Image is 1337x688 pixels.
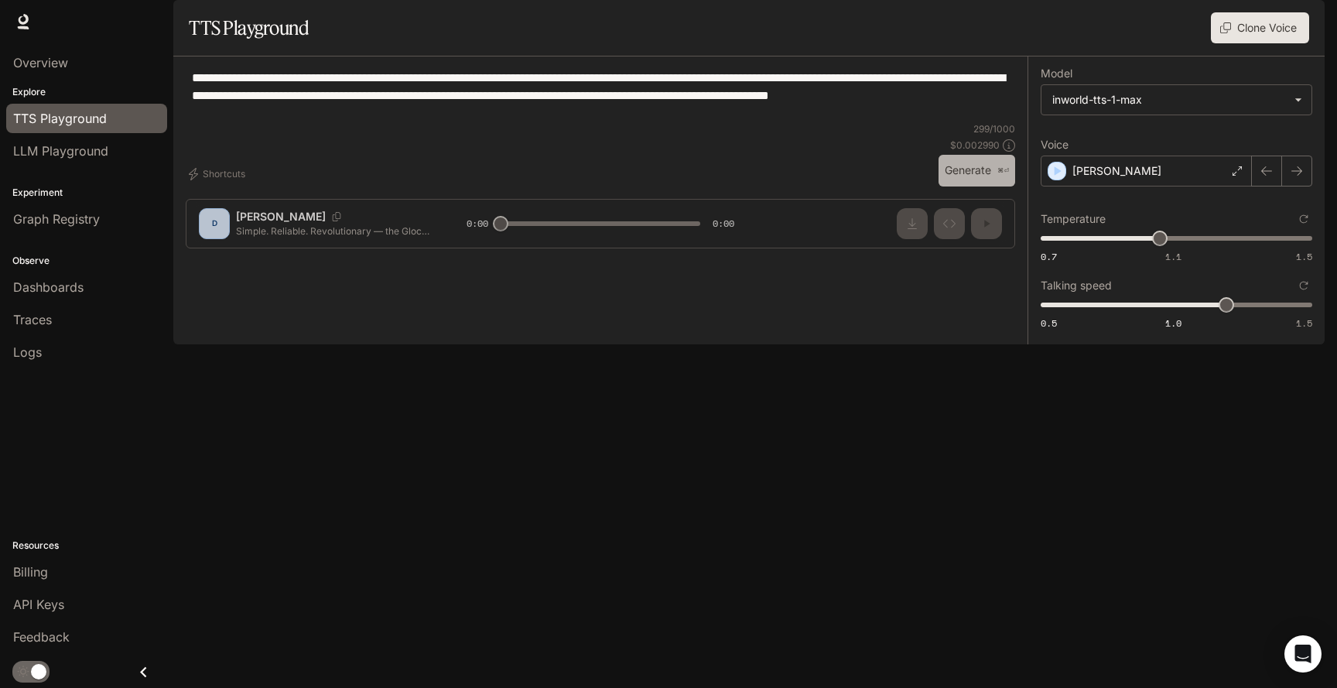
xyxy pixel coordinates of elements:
button: Shortcuts [186,162,251,187]
div: inworld-tts-1-max [1041,85,1311,115]
p: $ 0.002990 [950,139,1000,152]
p: Temperature [1041,214,1106,224]
p: 299 / 1000 [973,122,1015,135]
p: Model [1041,68,1072,79]
button: Reset to default [1295,277,1312,294]
p: Voice [1041,139,1069,150]
span: 1.0 [1165,317,1181,330]
div: inworld-tts-1-max [1052,92,1287,108]
h1: TTS Playground [189,12,309,43]
span: 1.5 [1296,317,1312,330]
div: Open Intercom Messenger [1284,635,1322,673]
p: ⌘⏎ [997,166,1009,176]
p: [PERSON_NAME] [1072,163,1161,179]
button: Generate⌘⏎ [939,155,1015,187]
p: Talking speed [1041,280,1112,291]
span: 1.5 [1296,250,1312,263]
button: Reset to default [1295,211,1312,228]
span: 0.7 [1041,250,1057,263]
button: Clone Voice [1211,12,1309,43]
span: 1.1 [1165,250,1181,263]
span: 0.5 [1041,317,1057,330]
